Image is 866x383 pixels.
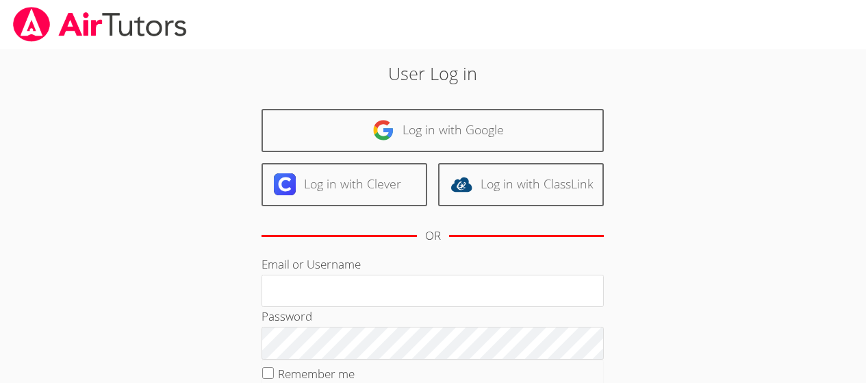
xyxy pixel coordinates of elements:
[262,308,312,324] label: Password
[274,173,296,195] img: clever-logo-6eab21bc6e7a338710f1a6ff85c0baf02591cd810cc4098c63d3a4b26e2feb20.svg
[438,163,604,206] a: Log in with ClassLink
[278,366,355,382] label: Remember me
[262,163,427,206] a: Log in with Clever
[450,173,472,195] img: classlink-logo-d6bb404cc1216ec64c9a2012d9dc4662098be43eaf13dc465df04b49fa7ab582.svg
[425,226,441,246] div: OR
[372,119,394,141] img: google-logo-50288ca7cdecda66e5e0955fdab243c47b7ad437acaf1139b6f446037453330a.svg
[262,256,361,272] label: Email or Username
[199,60,667,86] h2: User Log in
[12,7,188,42] img: airtutors_banner-c4298cdbf04f3fff15de1276eac7730deb9818008684d7c2e4769d2f7ddbe033.png
[262,109,604,152] a: Log in with Google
